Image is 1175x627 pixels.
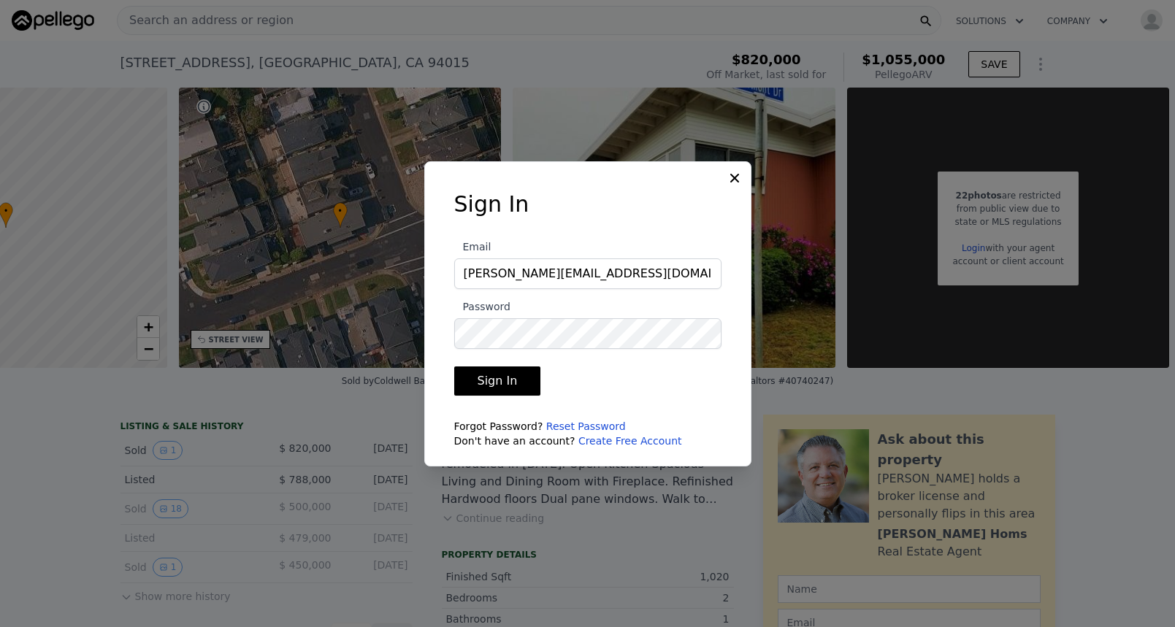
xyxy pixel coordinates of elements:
[454,258,722,289] input: Email
[454,366,541,396] button: Sign In
[454,318,722,349] input: Password
[546,420,626,432] a: Reset Password
[454,241,491,253] span: Email
[454,301,510,312] span: Password
[454,419,722,448] div: Forgot Password? Don't have an account?
[454,191,722,218] h3: Sign In
[578,435,682,447] a: Create Free Account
